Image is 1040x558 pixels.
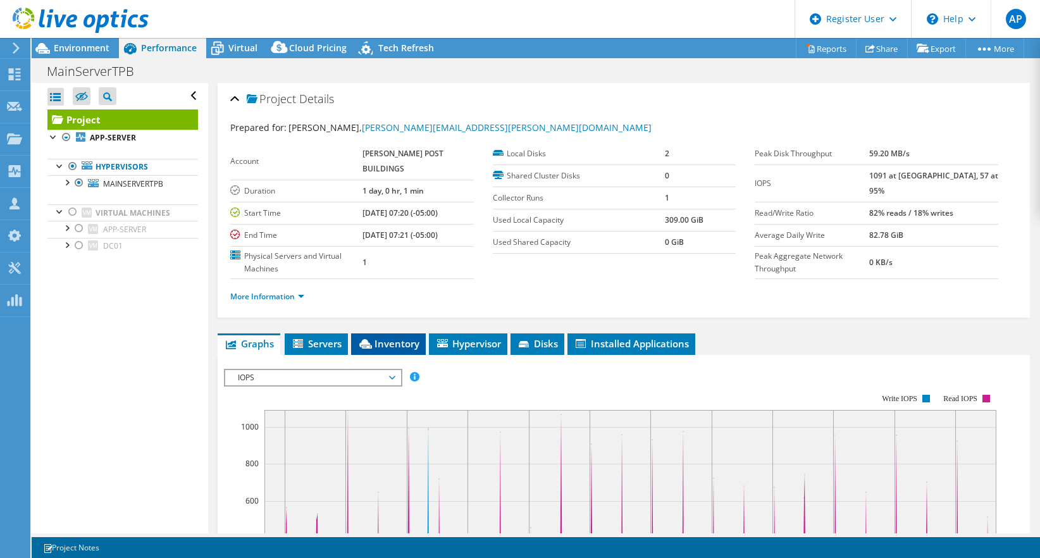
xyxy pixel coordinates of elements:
[869,208,953,218] b: 82% reads / 18% writes
[755,229,869,242] label: Average Daily Write
[665,148,669,159] b: 2
[103,224,146,235] span: APP-SERVER
[965,39,1024,58] a: More
[493,236,665,249] label: Used Shared Capacity
[230,250,362,275] label: Physical Servers and Virtual Machines
[245,495,259,506] text: 600
[357,337,419,350] span: Inventory
[517,337,558,350] span: Disks
[362,148,443,174] b: [PERSON_NAME] POST BUILDINGS
[943,394,977,403] text: Read IOPS
[362,121,652,133] a: [PERSON_NAME][EMAIL_ADDRESS][PERSON_NAME][DOMAIN_NAME]
[230,229,362,242] label: End Time
[230,121,287,133] label: Prepared for:
[291,337,342,350] span: Servers
[232,370,394,385] span: IOPS
[927,13,938,25] svg: \n
[241,421,259,432] text: 1000
[288,121,652,133] span: [PERSON_NAME],
[54,42,109,54] span: Environment
[882,394,917,403] text: Write IOPS
[41,65,154,78] h1: MainServerTPB
[103,178,163,189] span: MAINSERVERTPB
[230,155,362,168] label: Account
[907,39,966,58] a: Export
[755,147,869,160] label: Peak Disk Throughput
[665,192,669,203] b: 1
[869,148,910,159] b: 59.20 MB/s
[665,214,703,225] b: 309.00 GiB
[362,257,367,268] b: 1
[856,39,908,58] a: Share
[47,159,198,175] a: Hypervisors
[869,257,893,268] b: 0 KB/s
[299,91,334,106] span: Details
[230,207,362,220] label: Start Time
[493,214,665,226] label: Used Local Capacity
[47,175,198,192] a: MAINSERVERTPB
[574,337,689,350] span: Installed Applications
[1006,9,1026,29] span: AP
[230,291,304,302] a: More Information
[378,42,434,54] span: Tech Refresh
[493,192,665,204] label: Collector Runs
[362,185,424,196] b: 1 day, 0 hr, 1 min
[755,177,869,190] label: IOPS
[47,130,198,146] a: APP-SERVER
[665,237,684,247] b: 0 GiB
[493,170,665,182] label: Shared Cluster Disks
[47,238,198,254] a: DC01
[224,337,274,350] span: Graphs
[47,221,198,237] a: APP-SERVER
[289,42,347,54] span: Cloud Pricing
[47,204,198,221] a: Virtual Machines
[493,147,665,160] label: Local Disks
[247,93,296,106] span: Project
[228,42,257,54] span: Virtual
[755,207,869,220] label: Read/Write Ratio
[362,208,438,218] b: [DATE] 07:20 (-05:00)
[245,533,259,543] text: 400
[665,170,669,181] b: 0
[869,230,903,240] b: 82.78 GiB
[47,109,198,130] a: Project
[755,250,869,275] label: Peak Aggregate Network Throughput
[230,185,362,197] label: Duration
[90,132,136,143] b: APP-SERVER
[362,230,438,240] b: [DATE] 07:21 (-05:00)
[141,42,197,54] span: Performance
[435,337,501,350] span: Hypervisor
[34,540,108,555] a: Project Notes
[245,458,259,469] text: 800
[796,39,857,58] a: Reports
[869,170,998,196] b: 1091 at [GEOGRAPHIC_DATA], 57 at 95%
[103,240,123,251] span: DC01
